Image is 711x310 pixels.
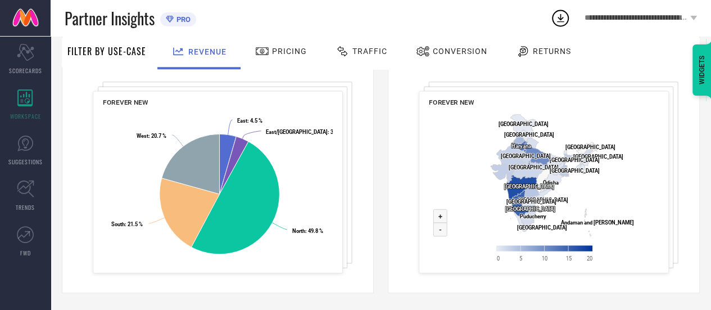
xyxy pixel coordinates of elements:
[292,227,323,233] text: : 49.8 %
[137,133,148,139] tspan: West
[8,158,43,166] span: SUGGESTIONS
[505,206,555,212] text: [GEOGRAPHIC_DATA]
[16,203,35,212] span: TRENDS
[543,179,559,186] text: Odisha
[237,118,247,124] tspan: East
[429,98,474,106] span: FOREVER NEW
[266,128,343,134] text: : 3.5 %
[550,8,570,28] div: Open download list
[111,221,143,227] text: : 21.5 %
[561,219,634,226] text: Andaman and [PERSON_NAME]
[439,225,442,233] text: -
[520,213,546,219] text: Puducherry
[266,128,328,134] tspan: East/[GEOGRAPHIC_DATA]
[518,197,568,203] text: [GEOGRAPHIC_DATA]
[517,224,567,230] text: [GEOGRAPHIC_DATA]
[565,143,615,150] text: [GEOGRAPHIC_DATA]
[174,15,191,24] span: PRO
[67,44,146,58] span: Filter By Use-Case
[20,249,31,257] span: FWD
[499,121,549,127] text: [GEOGRAPHIC_DATA]
[65,7,155,30] span: Partner Insights
[506,199,556,205] text: [GEOGRAPHIC_DATA]
[10,112,41,120] span: WORKSPACE
[509,164,559,170] text: [GEOGRAPHIC_DATA]
[586,255,592,261] text: 20
[438,212,442,221] text: +
[292,227,305,233] tspan: North
[504,183,554,190] text: [GEOGRAPHIC_DATA]
[352,47,387,56] span: Traffic
[188,47,227,56] span: Revenue
[550,156,600,163] text: [GEOGRAPHIC_DATA]
[511,143,531,149] text: Haryana
[519,255,522,261] text: 5
[433,47,487,56] span: Conversion
[9,66,42,75] span: SCORECARDS
[272,47,307,56] span: Pricing
[533,47,571,56] span: Returns
[497,255,500,261] text: 0
[565,255,571,261] text: 15
[542,255,547,261] text: 10
[137,133,166,139] text: : 20.7 %
[103,98,148,106] span: FOREVER NEW
[573,153,623,159] text: [GEOGRAPHIC_DATA]
[111,221,125,227] tspan: South
[550,168,600,174] text: [GEOGRAPHIC_DATA]
[237,118,262,124] text: : 4.5 %
[501,153,551,159] text: [GEOGRAPHIC_DATA]
[504,131,554,137] text: [GEOGRAPHIC_DATA]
